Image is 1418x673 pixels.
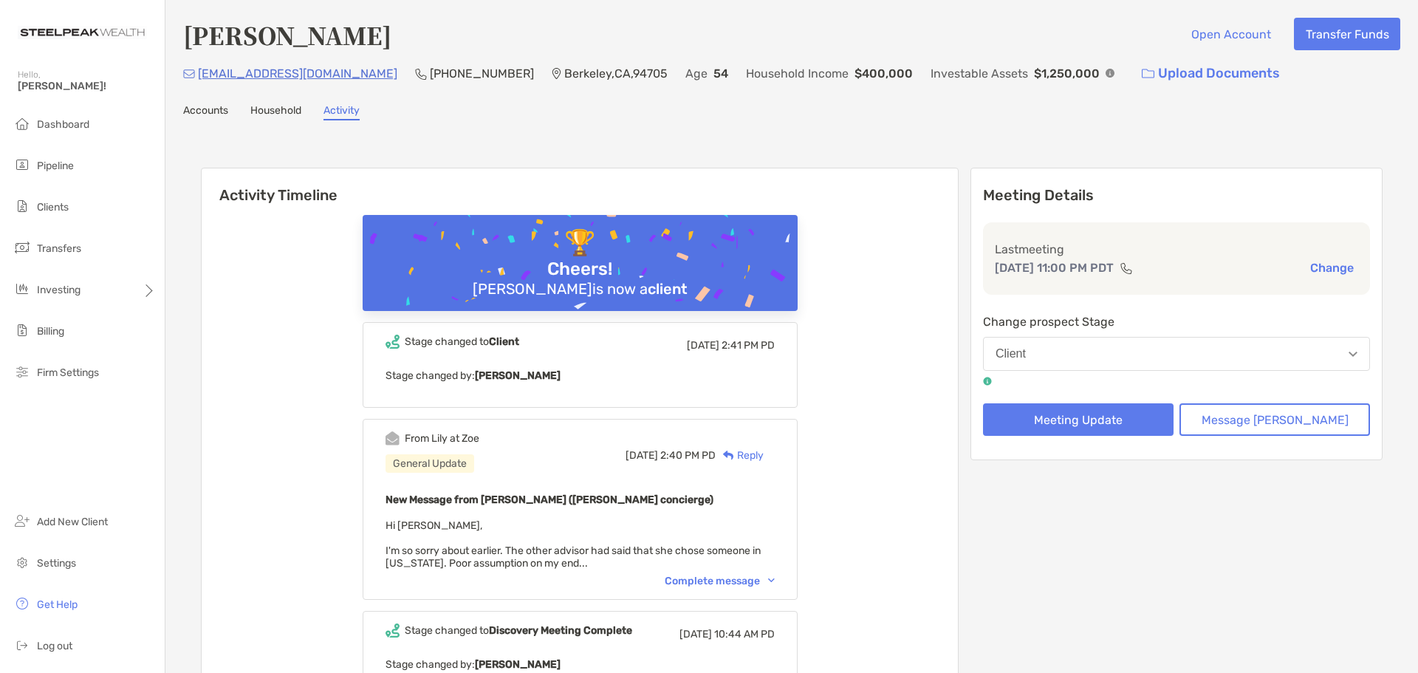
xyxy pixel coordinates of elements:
img: pipeline icon [13,156,31,174]
p: Change prospect Stage [983,312,1370,331]
img: Open dropdown arrow [1349,352,1357,357]
b: New Message from [PERSON_NAME] ([PERSON_NAME] concierge) [386,493,713,506]
button: Open Account [1179,18,1282,50]
p: [DATE] 11:00 PM PDT [995,259,1114,277]
img: transfers icon [13,239,31,256]
img: billing icon [13,321,31,339]
div: [PERSON_NAME] is now a [467,280,693,298]
b: client [648,280,688,298]
a: Accounts [183,104,228,120]
p: Investable Assets [931,64,1028,83]
p: $400,000 [854,64,913,83]
button: Transfer Funds [1294,18,1400,50]
p: Stage changed by: [386,366,775,385]
img: button icon [1142,69,1154,79]
div: 🏆 [558,228,601,259]
span: Firm Settings [37,366,99,379]
span: 2:41 PM PD [722,339,775,352]
span: Billing [37,325,64,338]
img: settings icon [13,553,31,571]
img: Phone Icon [415,68,427,80]
p: [PHONE_NUMBER] [430,64,534,83]
p: Meeting Details [983,186,1370,205]
span: Investing [37,284,81,296]
button: Meeting Update [983,403,1174,436]
span: Pipeline [37,160,74,172]
button: Message [PERSON_NAME] [1179,403,1370,436]
p: [EMAIL_ADDRESS][DOMAIN_NAME] [198,64,397,83]
img: Email Icon [183,69,195,78]
span: 10:44 AM PD [714,628,775,640]
b: [PERSON_NAME] [475,658,561,671]
img: add_new_client icon [13,512,31,530]
p: Berkeley , CA , 94705 [564,64,668,83]
p: Age [685,64,708,83]
span: Log out [37,640,72,652]
p: Last meeting [995,240,1358,259]
img: get-help icon [13,595,31,612]
div: Reply [716,448,764,463]
h4: [PERSON_NAME] [183,18,391,52]
img: dashboard icon [13,115,31,132]
img: communication type [1120,262,1133,274]
img: firm-settings icon [13,363,31,380]
div: General Update [386,454,474,473]
span: Add New Client [37,516,108,528]
b: Discovery Meeting Complete [489,624,632,637]
span: [DATE] [679,628,712,640]
button: Change [1306,260,1358,276]
img: investing icon [13,280,31,298]
span: Get Help [37,598,78,611]
span: Settings [37,557,76,570]
span: Clients [37,201,69,213]
img: Event icon [386,624,400,638]
b: Client [489,335,519,348]
a: Household [250,104,301,120]
img: Event icon [386,335,400,349]
img: clients icon [13,197,31,215]
p: $1,250,000 [1034,64,1100,83]
img: Confetti [363,215,798,343]
span: Transfers [37,242,81,255]
img: Event icon [386,431,400,445]
div: Cheers! [541,259,618,280]
span: [DATE] [626,449,658,462]
p: Household Income [746,64,849,83]
b: [PERSON_NAME] [475,369,561,382]
img: Zoe Logo [18,6,147,59]
div: Stage changed to [405,624,632,637]
img: Reply icon [723,451,734,460]
span: [DATE] [687,339,719,352]
span: Hi [PERSON_NAME], I'm so sorry about earlier. The other advisor had said that she chose someone i... [386,519,761,570]
div: Client [996,347,1026,361]
img: Info Icon [1106,69,1114,78]
span: [PERSON_NAME]! [18,80,156,92]
div: Complete message [665,575,775,587]
h6: Activity Timeline [202,168,958,204]
div: Stage changed to [405,335,519,348]
button: Client [983,337,1370,371]
div: From Lily at Zoe [405,432,479,445]
p: 54 [713,64,728,83]
img: tooltip [983,377,992,386]
img: Location Icon [552,68,561,80]
a: Upload Documents [1132,58,1289,89]
img: Chevron icon [768,578,775,583]
span: Dashboard [37,118,89,131]
img: logout icon [13,636,31,654]
span: 2:40 PM PD [660,449,716,462]
a: Activity [323,104,360,120]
